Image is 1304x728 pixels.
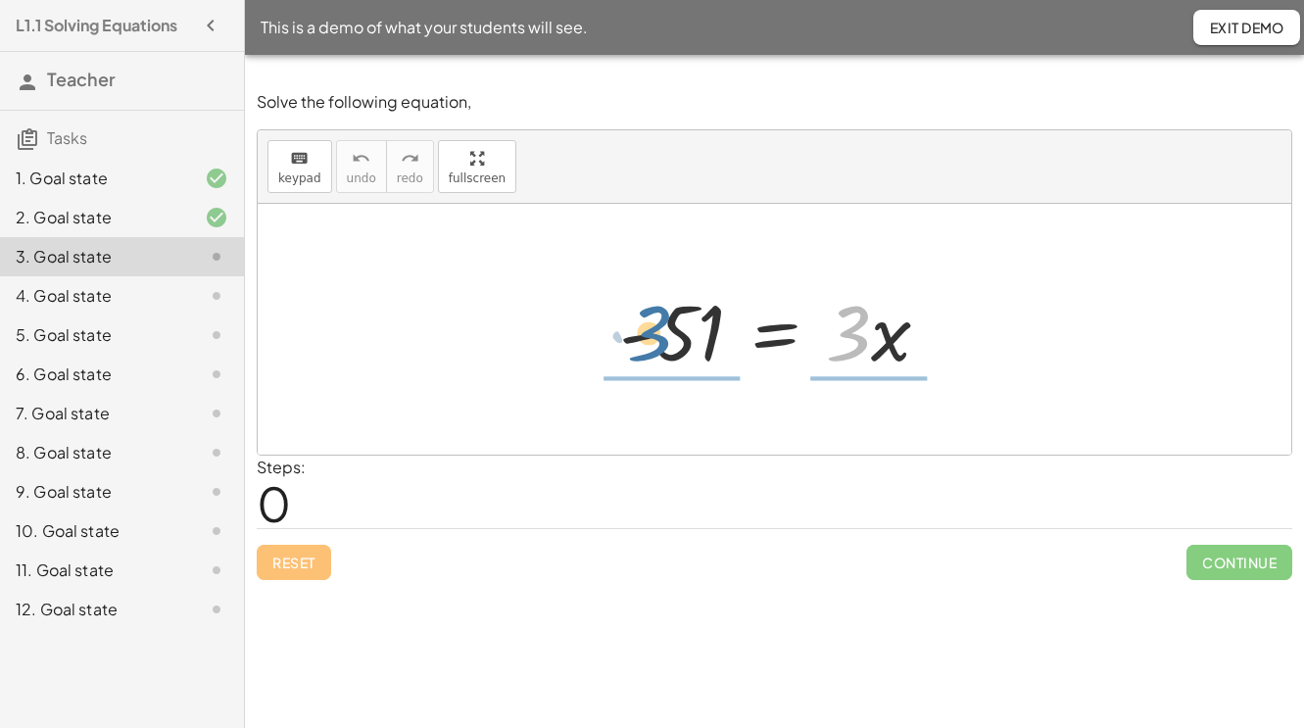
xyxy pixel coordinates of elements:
i: Task not started. [205,284,228,308]
span: fullscreen [449,171,506,185]
button: keyboardkeypad [267,140,332,193]
span: This is a demo of what your students will see. [261,16,588,39]
i: keyboard [290,147,309,170]
div: 12. Goal state [16,598,173,621]
i: Task not started. [205,441,228,464]
span: Tasks [47,127,87,148]
i: Task not started. [205,402,228,425]
label: Steps: [257,457,306,477]
i: redo [401,147,419,170]
i: Task not started. [205,245,228,268]
i: Task finished and correct. [205,206,228,229]
span: keypad [278,171,321,185]
div: 5. Goal state [16,323,173,347]
div: 4. Goal state [16,284,173,308]
i: Task finished and correct. [205,167,228,190]
span: Teacher [47,68,116,90]
button: Exit Demo [1193,10,1300,45]
i: undo [352,147,370,170]
span: 0 [257,473,291,533]
div: 11. Goal state [16,558,173,582]
div: 10. Goal state [16,519,173,543]
button: redoredo [386,140,434,193]
div: 9. Goal state [16,480,173,504]
div: 6. Goal state [16,363,173,386]
button: undoundo [336,140,387,193]
div: 1. Goal state [16,167,173,190]
i: Task not started. [205,519,228,543]
i: Task not started. [205,480,228,504]
div: 8. Goal state [16,441,173,464]
span: undo [347,171,376,185]
i: Task not started. [205,363,228,386]
div: 2. Goal state [16,206,173,229]
p: Solve the following equation, [257,91,1292,114]
div: 3. Goal state [16,245,173,268]
h4: L1.1 Solving Equations [16,14,177,37]
i: Task not started. [205,598,228,621]
span: Exit Demo [1209,19,1284,36]
div: 7. Goal state [16,402,173,425]
button: fullscreen [438,140,516,193]
i: Task not started. [205,558,228,582]
i: Task not started. [205,323,228,347]
span: redo [397,171,423,185]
